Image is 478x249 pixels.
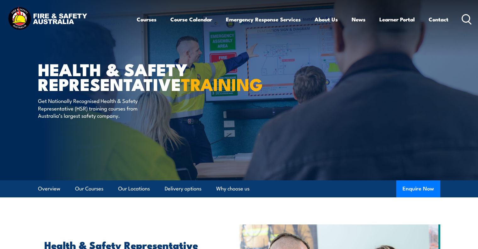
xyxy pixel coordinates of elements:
a: Emergency Response Services [226,11,301,28]
h1: Health & Safety Representative [38,62,193,91]
a: Our Locations [118,180,150,197]
a: Why choose us [216,180,250,197]
strong: TRAINING [181,71,263,97]
button: Enquire Now [396,180,440,197]
p: Get Nationally Recognised Health & Safety Representative (HSR) training courses from Australia’s ... [38,97,153,119]
a: Course Calendar [170,11,212,28]
a: Contact [429,11,448,28]
a: Delivery options [165,180,201,197]
a: Learner Portal [379,11,415,28]
a: Overview [38,180,60,197]
a: About Us [315,11,338,28]
a: News [352,11,365,28]
a: Our Courses [75,180,103,197]
a: Courses [137,11,157,28]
